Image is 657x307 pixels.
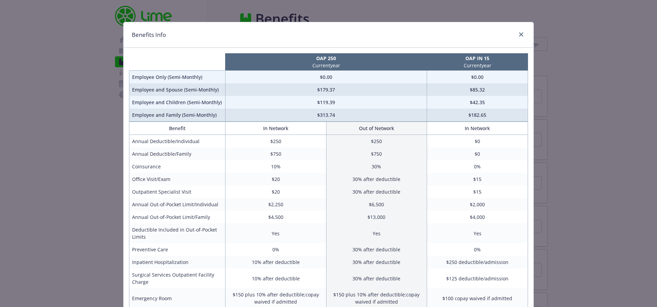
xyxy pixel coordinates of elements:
[225,268,326,288] td: 10% after deductible
[326,223,427,243] td: Yes
[428,55,527,62] p: OAP IN 15
[225,223,326,243] td: Yes
[427,223,528,243] td: Yes
[227,62,425,69] p: Current year
[225,83,427,96] td: $179.37
[326,185,427,198] td: 30% after deductible
[427,211,528,223] td: $4,000
[225,135,326,148] td: $250
[326,198,427,211] td: $6,500
[129,243,226,256] td: Preventive Care
[427,148,528,160] td: $0
[132,30,166,39] h1: Benefits Info
[129,122,226,135] th: Benefit
[427,160,528,173] td: 0%
[326,211,427,223] td: $13,000
[427,109,528,122] td: $182.65
[427,71,528,84] td: $0.00
[129,83,226,96] td: Employee and Spouse (Semi-Monthly)
[326,148,427,160] td: $750
[129,160,226,173] td: Coinsurance
[129,256,226,268] td: Inpatient Hospitalization
[428,62,527,69] p: Current year
[129,173,226,185] td: Office Visit/Exam
[129,198,226,211] td: Annual Out-of-Pocket Limit/Individual
[225,243,326,256] td: 0%
[129,211,226,223] td: Annual Out-of-Pocket Limit/Family
[427,135,528,148] td: $0
[427,173,528,185] td: $15
[225,173,326,185] td: $20
[225,211,326,223] td: $4,500
[326,135,427,148] td: $250
[326,268,427,288] td: 30% after deductible
[326,160,427,173] td: 30%
[427,256,528,268] td: $250 deductible/admission
[225,148,326,160] td: $750
[129,71,226,84] td: Employee Only (Semi-Monthly)
[129,223,226,243] td: Deductible Included in Out-of-Pocket Limits
[225,185,326,198] td: $20
[225,96,427,109] td: $119.39
[427,243,528,256] td: 0%
[129,135,226,148] td: Annual Deductible/Individual
[225,122,326,135] th: In Network
[517,30,525,39] a: close
[427,83,528,96] td: $85.32
[427,122,528,135] th: In Network
[227,55,425,62] p: OAP 250
[129,53,226,71] th: intentionally left blank
[225,160,326,173] td: 10%
[129,185,226,198] td: Outpatient Specialist Visit
[225,256,326,268] td: 10% after deductible
[225,71,427,84] td: $0.00
[225,109,427,122] td: $313.74
[129,96,226,109] td: Employee and Children (Semi-Monthly)
[129,109,226,122] td: Employee and Family (Semi-Monthly)
[326,256,427,268] td: 30% after deductible
[326,122,427,135] th: Out of Network
[427,96,528,109] td: $42.35
[326,173,427,185] td: 30% after deductible
[427,268,528,288] td: $125 deductible/admission
[129,268,226,288] td: Surgical Services Outpatient Facility Charge
[427,185,528,198] td: $15
[225,198,326,211] td: $2,250
[427,198,528,211] td: $2,000
[129,148,226,160] td: Annual Deductible/Family
[326,243,427,256] td: 30% after deductible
